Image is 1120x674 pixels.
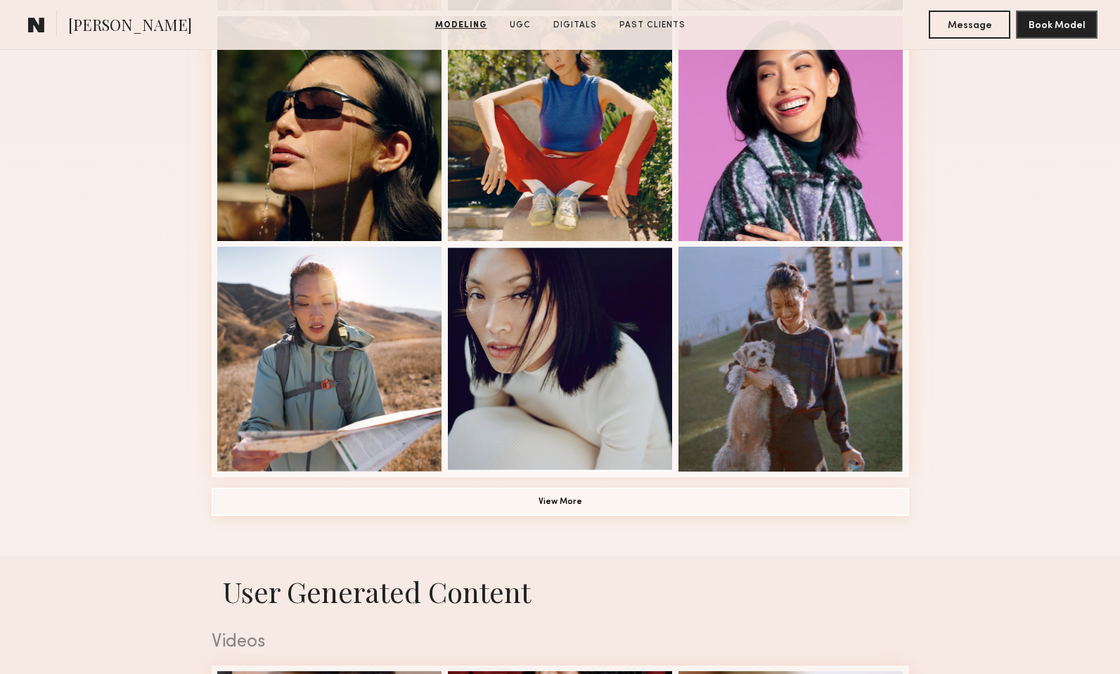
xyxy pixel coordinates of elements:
[68,14,192,39] span: [PERSON_NAME]
[212,633,909,652] div: Videos
[1016,11,1098,39] button: Book Model
[212,488,909,516] button: View More
[929,11,1010,39] button: Message
[504,19,536,32] a: UGC
[200,573,920,610] h1: User Generated Content
[430,19,493,32] a: Modeling
[1016,18,1098,30] a: Book Model
[614,19,691,32] a: Past Clients
[548,19,603,32] a: Digitals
